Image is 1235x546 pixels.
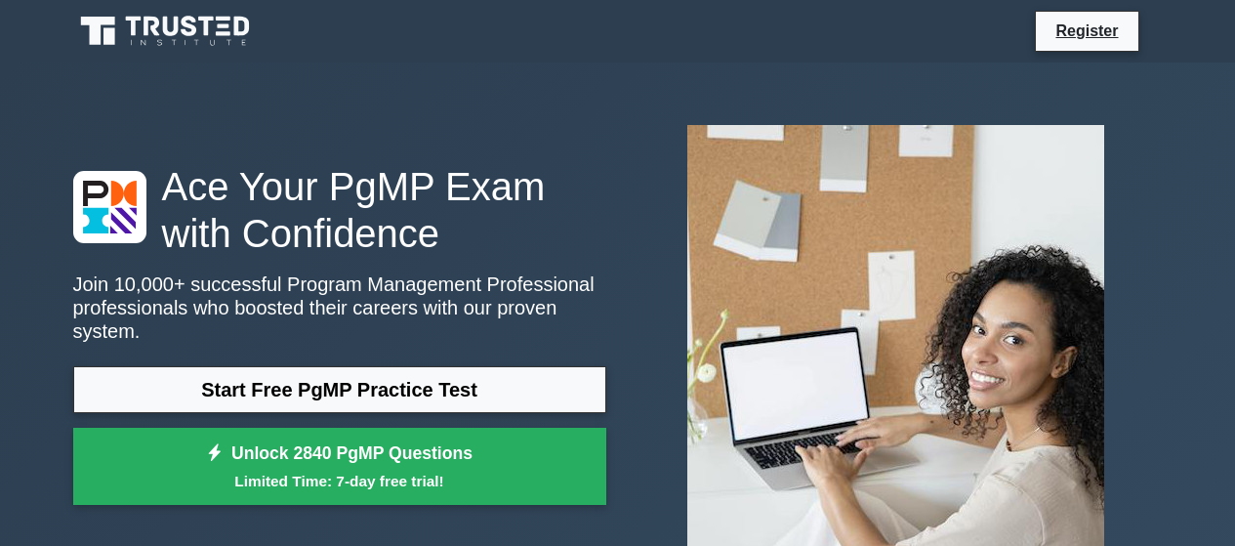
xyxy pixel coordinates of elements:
h1: Ace Your PgMP Exam with Confidence [73,163,606,257]
small: Limited Time: 7-day free trial! [98,470,582,492]
a: Start Free PgMP Practice Test [73,366,606,413]
p: Join 10,000+ successful Program Management Professional professionals who boosted their careers w... [73,273,606,343]
a: Register [1044,19,1130,43]
a: Unlock 2840 PgMP QuestionsLimited Time: 7-day free trial! [73,428,606,506]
